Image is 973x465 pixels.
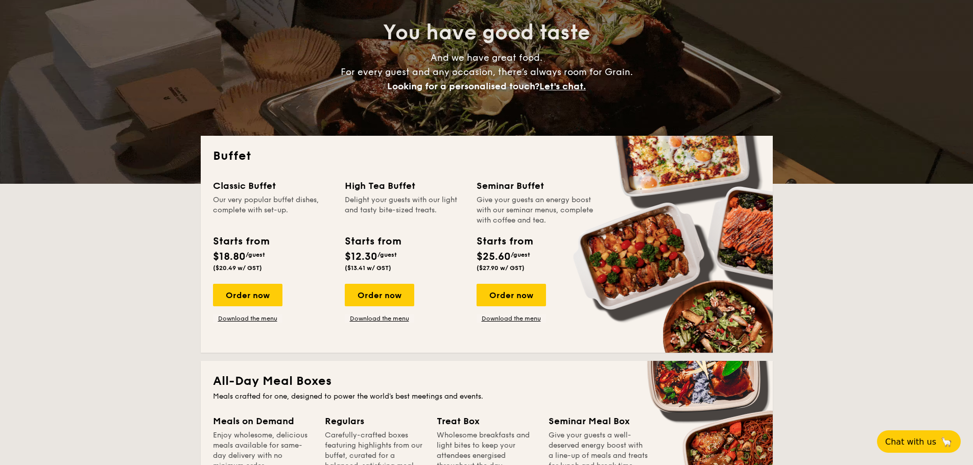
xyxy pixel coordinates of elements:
div: Order now [345,284,414,306]
div: Delight your guests with our light and tasty bite-sized treats. [345,195,464,226]
div: Seminar Buffet [477,179,596,193]
a: Download the menu [477,314,546,323]
span: ($27.90 w/ GST) [477,264,525,272]
div: Treat Box [437,414,536,428]
span: 🦙 [940,436,953,448]
span: Looking for a personalised touch? [387,81,539,92]
span: Let's chat. [539,81,586,92]
div: Starts from [213,234,269,249]
div: Order now [477,284,546,306]
span: And we have great food. For every guest and any occasion, there’s always room for Grain. [341,52,633,92]
a: Download the menu [213,314,282,323]
span: ($20.49 w/ GST) [213,264,262,272]
span: /guest [511,251,530,258]
h2: Buffet [213,148,761,164]
span: /guest [377,251,397,258]
span: Chat with us [885,437,936,447]
span: ($13.41 w/ GST) [345,264,391,272]
div: Meals on Demand [213,414,313,428]
span: $25.60 [477,251,511,263]
a: Download the menu [345,314,414,323]
span: $18.80 [213,251,246,263]
h2: All-Day Meal Boxes [213,373,761,389]
div: Seminar Meal Box [549,414,648,428]
div: Order now [213,284,282,306]
button: Chat with us🦙 [877,430,961,453]
span: You have good taste [383,20,590,45]
div: Our very popular buffet dishes, complete with set-up. [213,195,333,226]
div: High Tea Buffet [345,179,464,193]
span: /guest [246,251,265,258]
div: Give your guests an energy boost with our seminar menus, complete with coffee and tea. [477,195,596,226]
div: Starts from [477,234,532,249]
div: Starts from [345,234,400,249]
div: Meals crafted for one, designed to power the world's best meetings and events. [213,391,761,402]
span: $12.30 [345,251,377,263]
div: Regulars [325,414,424,428]
div: Classic Buffet [213,179,333,193]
